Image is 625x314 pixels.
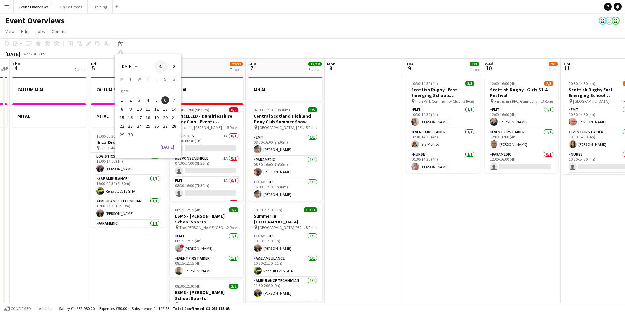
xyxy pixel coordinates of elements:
[170,255,243,277] app-card-role: Event First Aider1/108:15-12:15 (4h)[PERSON_NAME]
[154,60,167,73] button: Previous month
[118,96,126,104] button: 01-09-2025
[118,105,126,113] span: 8
[179,125,222,130] span: Raehills, [PERSON_NAME]
[118,131,126,139] span: 29
[170,113,178,122] button: 21-09-2025
[248,113,322,125] h3: Central Scotland Highland Pony Club Summer Show
[21,28,29,34] span: Edit
[118,122,126,130] span: 22
[129,76,132,82] span: T
[411,81,438,86] span: 10:30-14:30 (4h)
[173,76,175,82] span: S
[135,96,144,104] button: 03-09-2025
[22,51,38,56] span: Week 36
[170,77,243,101] app-job-card: MH AL
[5,51,20,57] div: [DATE]
[170,105,178,113] button: 14-09-2025
[156,76,158,82] span: F
[406,87,480,98] h3: Scottish Rugby | East Emerging Schools Championships | [GEOGRAPHIC_DATA]
[599,17,607,25] app-user-avatar: Operations Team
[3,27,17,36] a: View
[127,96,135,104] span: 2
[170,96,178,104] span: 7
[12,113,86,119] h3: MH AL
[170,122,178,130] span: 28
[170,103,243,201] app-job-card: 07:30-17:00 (9h30m)0/5CANCELLED - Dumfriesshire Pony Club - Events [GEOGRAPHIC_DATA] Raehills, [P...
[230,62,243,66] span: 22/27
[227,301,238,306] span: 2 Roles
[135,105,143,113] span: 10
[144,96,152,104] button: 04-09-2025
[304,207,317,212] span: 13/13
[179,301,227,306] span: [PERSON_NAME][GEOGRAPHIC_DATA]
[144,105,152,113] button: 11-09-2025
[90,65,96,72] span: 5
[327,61,336,67] span: Mon
[470,67,479,72] div: 1 Job
[170,96,178,104] button: 07-09-2025
[12,77,86,101] app-job-card: CALLUM M AL
[415,99,460,104] span: Inch Park Community Club
[144,113,152,122] button: 18-09-2025
[144,122,152,130] button: 25-09-2025
[230,67,242,72] div: 7 Jobs
[179,225,227,230] span: The [PERSON_NAME][GEOGRAPHIC_DATA]
[11,65,20,72] span: 4
[91,103,165,127] app-job-card: MH AL
[485,61,493,67] span: Wed
[12,87,86,92] h3: CALLUM M AL
[248,156,322,178] app-card-role: Paramedic1/108:30-16:00 (7h30m)[PERSON_NAME]
[118,114,126,121] span: 15
[227,125,238,130] span: 5 Roles
[485,77,558,173] app-job-card: 12:00-16:00 (4h)2/3Scottish Rugby - Girls S1-4 Festival Perthshire RFC, Gannochy Sports Pavilion3...
[490,81,517,86] span: 12:00-16:00 (4h)
[248,103,322,201] app-job-card: 07:00-17:30 (10h30m)5/5Central Scotland Highland Pony Club Summer Show [GEOGRAPHIC_DATA], [GEOGRA...
[137,76,141,82] span: W
[544,81,553,86] span: 2/3
[126,122,135,130] button: 23-09-2025
[326,65,336,72] span: 8
[494,99,542,104] span: Perthshire RFC, Gannochy Sports Pavilion
[158,142,177,152] button: [DATE]
[406,61,413,67] span: Tue
[120,76,124,82] span: M
[152,113,161,122] button: 19-09-2025
[248,87,322,92] h3: MH AL
[173,306,230,311] span: Total Confirmed £1 264 173.05
[135,114,143,121] span: 17
[170,232,243,255] app-card-role: EMT1/108:15-12:15 (4h)![PERSON_NAME]
[248,213,322,225] h3: Summer in [GEOGRAPHIC_DATA]
[118,96,126,104] span: 1
[126,105,135,113] button: 09-09-2025
[170,213,243,225] h3: ESMS - [PERSON_NAME] School Sports
[152,122,161,130] button: 26-09-2025
[170,87,243,92] h3: MH AL
[91,220,165,242] app-card-role: Paramedic1/117:00-23:30 (6h30m)
[38,306,53,311] span: All jobs
[465,81,474,86] span: 3/3
[127,105,135,113] span: 9
[563,61,572,67] span: Thu
[91,61,96,67] span: Fri
[118,105,126,113] button: 08-09-2025
[127,122,135,130] span: 23
[3,305,32,312] button: Confirmed
[549,67,557,72] div: 1 Job
[170,114,178,121] span: 21
[308,107,317,112] span: 5/5
[406,106,480,128] app-card-role: EMT1/110:30-14:30 (4h)[PERSON_NAME]
[470,62,479,66] span: 3/3
[247,65,256,72] span: 7
[14,0,54,13] button: Event Overviews
[406,128,480,151] app-card-role: Event First Aider1/110:30-14:30 (4h)Isla McIlroy
[248,203,322,301] app-job-card: 10:30-21:30 (11h)13/13Summer in [GEOGRAPHIC_DATA] [GEOGRAPHIC_DATA][PERSON_NAME], [GEOGRAPHIC_DAT...
[144,96,152,104] span: 4
[41,51,47,56] div: BST
[170,203,243,277] div: 08:15-12:15 (4h)2/2ESMS - [PERSON_NAME] School Sports The [PERSON_NAME][GEOGRAPHIC_DATA]2 RolesEM...
[12,103,86,127] div: MH AL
